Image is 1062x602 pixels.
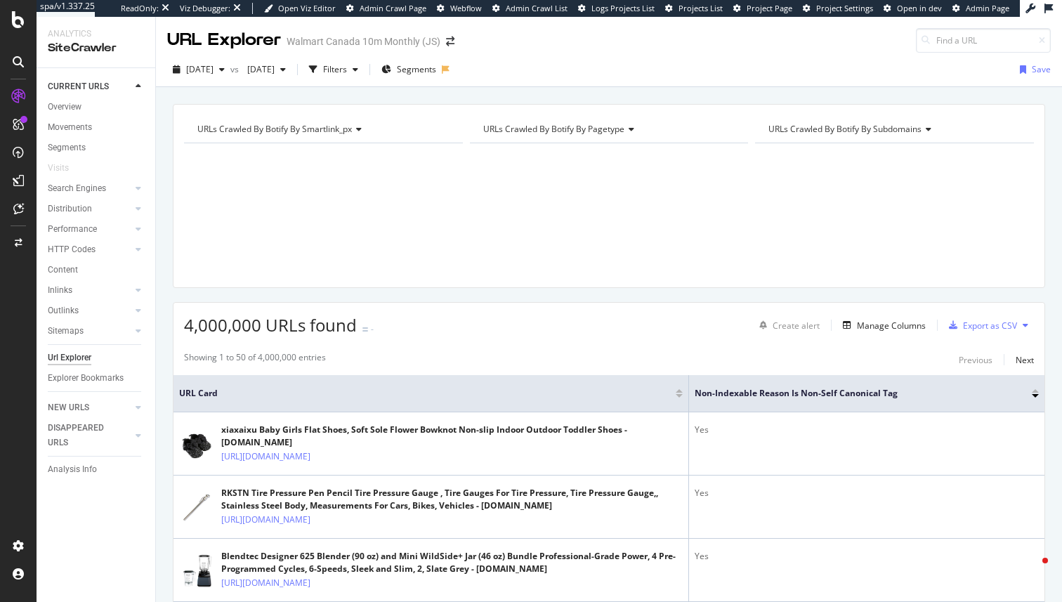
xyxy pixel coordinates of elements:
[376,58,442,81] button: Segments
[48,202,92,216] div: Distribution
[167,58,230,81] button: [DATE]
[665,3,723,14] a: Projects List
[943,314,1017,336] button: Export as CSV
[483,123,624,135] span: URLs Crawled By Botify By pagetype
[884,3,942,14] a: Open in dev
[180,3,230,14] div: Viz Debugger:
[48,161,69,176] div: Visits
[362,327,368,332] img: Equal
[591,3,655,13] span: Logs Projects List
[857,320,926,332] div: Manage Columns
[450,3,482,13] span: Webflow
[48,202,131,216] a: Distribution
[48,40,144,56] div: SiteCrawler
[48,303,131,318] a: Outlinks
[397,63,436,75] span: Segments
[747,3,792,13] span: Project Page
[221,424,683,449] div: xiaxaixu Baby Girls Flat Shoes, Soft Sole Flower Bowknot Non-slip Indoor Outdoor Toddler Shoes - ...
[195,118,450,140] h4: URLs Crawled By Botify By smartlink_px
[1016,354,1034,366] div: Next
[816,3,873,13] span: Project Settings
[48,181,106,196] div: Search Engines
[121,3,159,14] div: ReadOnly:
[264,3,336,14] a: Open Viz Editor
[184,313,357,336] span: 4,000,000 URLs found
[221,487,683,512] div: RKSTN Tire Pressure Pen Pencil Tire Pressure Gauge , Tire Gauges For Tire Pressure, Tire Pressure...
[48,222,97,237] div: Performance
[48,324,131,339] a: Sitemaps
[221,513,310,527] a: [URL][DOMAIN_NAME]
[360,3,426,13] span: Admin Crawl Page
[48,371,145,386] a: Explorer Bookmarks
[952,3,1009,14] a: Admin Page
[48,120,92,135] div: Movements
[179,426,214,462] img: main image
[48,140,145,155] a: Segments
[48,421,131,450] a: DISAPPEARED URLS
[221,576,310,590] a: [URL][DOMAIN_NAME]
[48,351,145,365] a: Url Explorer
[803,3,873,14] a: Project Settings
[480,118,736,140] h4: URLs Crawled By Botify By pagetype
[695,424,1039,436] div: Yes
[695,387,1011,400] span: Non-Indexable Reason is Non-Self Canonical Tag
[48,242,131,257] a: HTTP Codes
[48,161,83,176] a: Visits
[48,100,145,114] a: Overview
[287,34,440,48] div: Walmart Canada 10m Monthly (JS)
[179,553,214,588] img: main image
[221,550,683,575] div: Blendtec Designer 625 Blender (90 oz) and Mini WildSide+ Jar (46 oz) Bundle Professional-Grade Po...
[48,120,145,135] a: Movements
[167,28,281,52] div: URL Explorer
[48,28,144,40] div: Analytics
[1014,554,1048,588] iframe: Intercom live chat
[48,222,131,237] a: Performance
[48,181,131,196] a: Search Engines
[48,400,131,415] a: NEW URLS
[773,320,820,332] div: Create alert
[48,100,81,114] div: Overview
[492,3,568,14] a: Admin Crawl List
[48,421,119,450] div: DISAPPEARED URLS
[179,387,672,400] span: URL Card
[48,283,131,298] a: Inlinks
[242,58,291,81] button: [DATE]
[695,487,1039,499] div: Yes
[48,140,86,155] div: Segments
[916,28,1051,53] input: Find a URL
[179,490,214,525] img: main image
[733,3,792,14] a: Project Page
[278,3,336,13] span: Open Viz Editor
[959,351,992,368] button: Previous
[186,63,214,75] span: 2025 Sep. 5th
[48,324,84,339] div: Sitemaps
[578,3,655,14] a: Logs Projects List
[506,3,568,13] span: Admin Crawl List
[48,263,78,277] div: Content
[323,63,347,75] div: Filters
[754,314,820,336] button: Create alert
[766,118,1021,140] h4: URLs Crawled By Botify By subdomains
[959,354,992,366] div: Previous
[48,79,109,94] div: CURRENT URLS
[768,123,922,135] span: URLs Crawled By Botify By subdomains
[346,3,426,14] a: Admin Crawl Page
[48,371,124,386] div: Explorer Bookmarks
[184,351,326,368] div: Showing 1 to 50 of 4,000,000 entries
[1016,351,1034,368] button: Next
[48,242,96,257] div: HTTP Codes
[837,317,926,334] button: Manage Columns
[242,63,275,75] span: 2025 Apr. 25th
[446,37,454,46] div: arrow-right-arrow-left
[437,3,482,14] a: Webflow
[966,3,1009,13] span: Admin Page
[1014,58,1051,81] button: Save
[48,79,131,94] a: CURRENT URLS
[48,462,97,477] div: Analysis Info
[48,263,145,277] a: Content
[695,550,1039,563] div: Yes
[1032,63,1051,75] div: Save
[48,462,145,477] a: Analysis Info
[48,400,89,415] div: NEW URLS
[48,351,91,365] div: Url Explorer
